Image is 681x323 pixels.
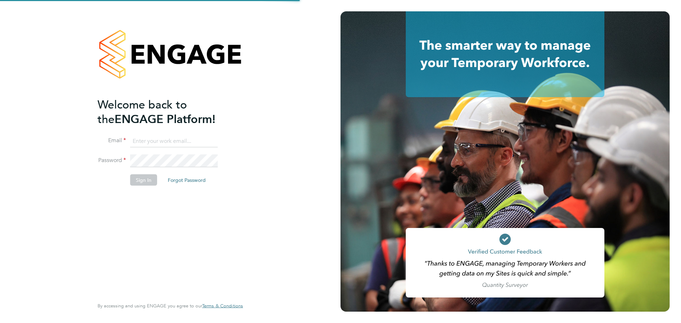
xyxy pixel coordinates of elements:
button: Sign In [130,174,157,186]
button: Forgot Password [162,174,211,186]
input: Enter your work email... [130,135,218,147]
h2: ENGAGE Platform! [98,97,236,126]
label: Password [98,157,126,164]
span: Welcome back to the [98,98,187,126]
a: Terms & Conditions [202,303,243,309]
label: Email [98,137,126,144]
span: By accessing and using ENGAGE you agree to our [98,303,243,309]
